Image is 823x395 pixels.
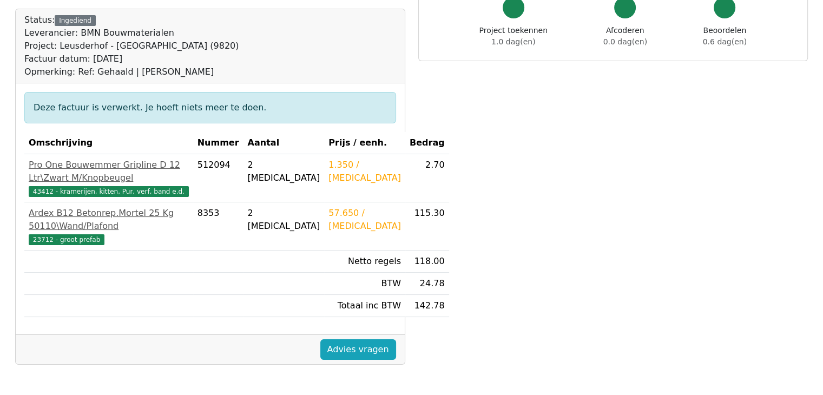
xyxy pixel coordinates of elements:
[29,186,189,197] span: 43412 - kramerijen, kitten, Pur, verf, band e.d.
[24,52,239,65] div: Factuur datum: [DATE]
[29,159,189,198] a: Pro One Bouwemmer Gripline D 12 Ltr\Zwart M/Knopbeugel43412 - kramerijen, kitten, Pur, verf, band...
[24,132,193,154] th: Omschrijving
[328,207,401,233] div: 57.650 / [MEDICAL_DATA]
[24,65,239,78] div: Opmerking: Ref: Gehaald | [PERSON_NAME]
[24,92,396,123] div: Deze factuur is verwerkt. Je hoeft niets meer te doen.
[324,295,405,317] td: Totaal inc BTW
[405,202,449,251] td: 115.30
[405,273,449,295] td: 24.78
[29,207,189,233] div: Ardex B12 Betonrep.Mortel 25 Kg 50110\Wand/Plafond
[24,40,239,52] div: Project: Leusderhof - [GEOGRAPHIC_DATA] (9820)
[328,159,401,185] div: 1.350 / [MEDICAL_DATA]
[491,37,535,46] span: 1.0 dag(en)
[248,207,320,233] div: 2 [MEDICAL_DATA]
[24,27,239,40] div: Leverancier: BMN Bouwmaterialen
[193,202,243,251] td: 8353
[703,25,747,48] div: Beoordelen
[603,37,647,46] span: 0.0 dag(en)
[24,14,239,78] div: Status:
[479,25,548,48] div: Project toekennen
[703,37,747,46] span: 0.6 dag(en)
[405,295,449,317] td: 142.78
[193,132,243,154] th: Nummer
[324,132,405,154] th: Prijs / eenh.
[248,159,320,185] div: 2 [MEDICAL_DATA]
[29,234,104,245] span: 23712 - groot prefab
[405,251,449,273] td: 118.00
[603,25,647,48] div: Afcoderen
[324,273,405,295] td: BTW
[320,339,396,360] a: Advies vragen
[405,132,449,154] th: Bedrag
[55,15,95,26] div: Ingediend
[324,251,405,273] td: Netto regels
[29,159,189,185] div: Pro One Bouwemmer Gripline D 12 Ltr\Zwart M/Knopbeugel
[29,207,189,246] a: Ardex B12 Betonrep.Mortel 25 Kg 50110\Wand/Plafond23712 - groot prefab
[193,154,243,202] td: 512094
[405,154,449,202] td: 2.70
[243,132,325,154] th: Aantal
